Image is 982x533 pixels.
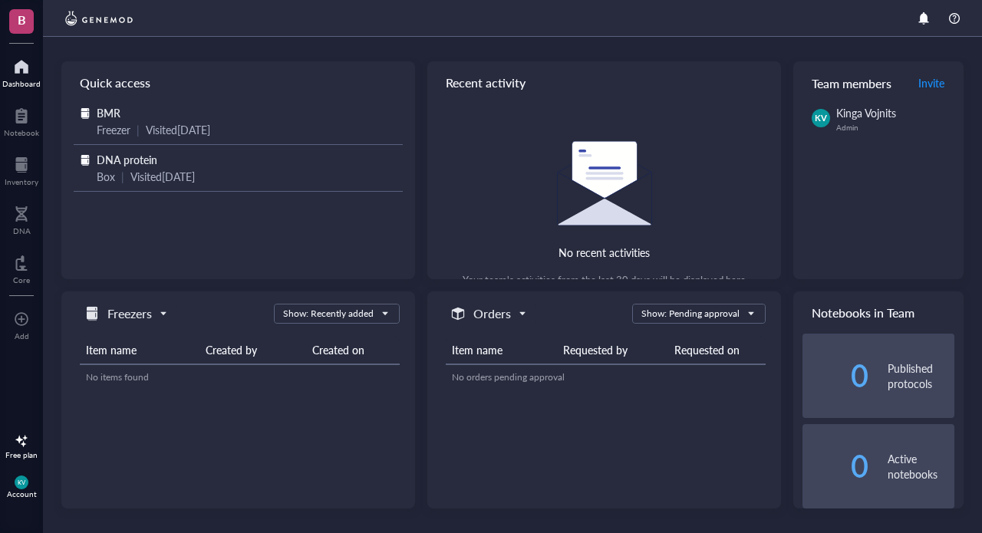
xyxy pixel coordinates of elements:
[557,141,652,225] img: Empty state
[15,331,29,341] div: Add
[918,71,945,95] button: Invite
[641,307,740,321] div: Show: Pending approval
[199,336,306,364] th: Created by
[4,104,39,137] a: Notebook
[86,370,394,384] div: No items found
[2,79,41,88] div: Dashboard
[306,336,400,364] th: Created on
[888,360,954,391] div: Published protocols
[793,61,964,104] div: Team members
[97,105,120,120] span: BMR
[121,168,124,185] div: |
[13,251,30,285] a: Core
[18,479,26,485] span: KV
[61,9,137,28] img: genemod-logo
[130,168,195,185] div: Visited [DATE]
[802,454,869,479] div: 0
[18,10,26,29] span: B
[668,336,766,364] th: Requested on
[61,61,415,104] div: Quick access
[107,304,152,323] h5: Freezers
[473,304,511,323] h5: Orders
[97,168,115,185] div: Box
[802,364,869,388] div: 0
[13,226,31,235] div: DNA
[836,123,954,132] div: Admin
[452,370,760,384] div: No orders pending approval
[7,489,37,498] div: Account
[888,451,954,482] div: Active notebooks
[918,75,944,90] span: Invite
[446,336,557,364] th: Item name
[283,307,374,321] div: Show: Recently added
[97,152,157,167] span: DNA protein
[13,202,31,235] a: DNA
[557,336,668,364] th: Requested by
[559,244,650,261] div: No recent activities
[97,121,130,138] div: Freezer
[2,54,41,88] a: Dashboard
[427,61,781,104] div: Recent activity
[80,336,199,364] th: Item name
[146,121,210,138] div: Visited [DATE]
[815,112,826,125] span: KV
[137,121,140,138] div: |
[5,177,38,186] div: Inventory
[5,153,38,186] a: Inventory
[4,128,39,137] div: Notebook
[793,291,964,334] div: Notebooks in Team
[5,450,38,459] div: Free plan
[836,105,896,120] span: Kinga Vojnits
[13,275,30,285] div: Core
